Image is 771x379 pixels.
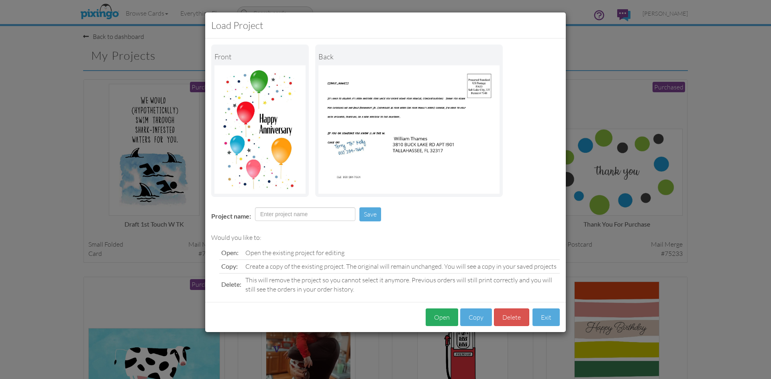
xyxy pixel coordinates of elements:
td: Create a copy of the existing project. The original will remain unchanged. You will see a copy in... [243,259,560,273]
div: back [318,48,500,65]
img: Portrait Image [318,65,500,194]
td: Open the existing project for editing [243,246,560,259]
button: Exit [532,308,560,326]
button: Save [359,207,381,221]
button: Copy [460,308,492,326]
div: Would you like to: [211,233,560,242]
div: Front [214,48,306,65]
img: Landscape Image [214,65,306,194]
button: Delete [494,308,529,326]
label: Project name: [211,212,251,221]
td: This will remove the project so you cannot select it anymore. Previous orders will still print co... [243,273,560,296]
button: Open [426,308,458,326]
span: Delete: [221,280,241,288]
input: Enter project name [255,207,355,221]
span: Copy: [221,262,238,270]
span: Open: [221,249,239,256]
h3: Load Project [211,18,560,32]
